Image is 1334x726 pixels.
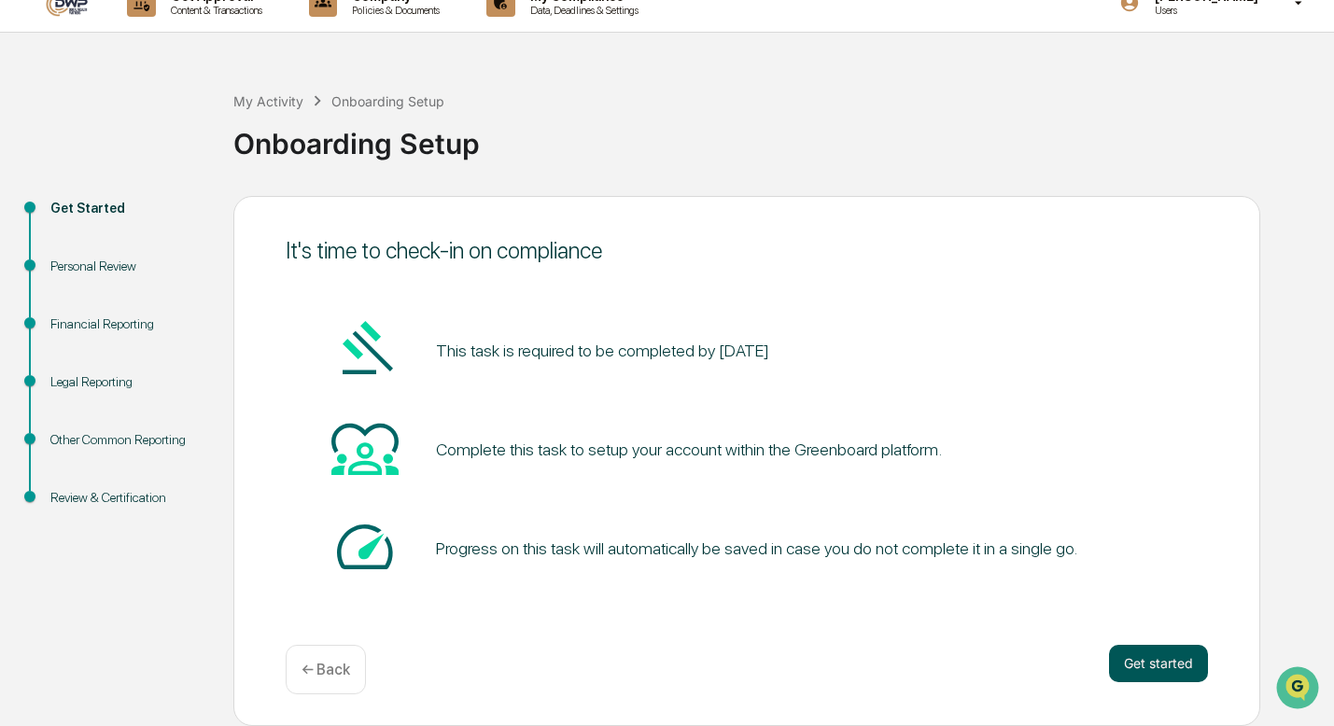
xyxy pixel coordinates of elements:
[156,4,272,17] p: Content & Transactions
[515,4,648,17] p: Data, Deadlines & Settings
[1140,4,1268,17] p: Users
[233,112,1325,161] div: Onboarding Setup
[50,257,204,276] div: Personal Review
[19,39,340,69] p: How can we help?
[11,263,125,297] a: 🔎Data Lookup
[1274,664,1325,715] iframe: Open customer support
[286,237,1208,264] div: It's time to check-in on compliance
[302,661,350,678] p: ← Back
[436,338,769,363] pre: This task is required to be completed by [DATE]
[436,440,942,459] div: Complete this task to setup your account within the Greenboard platform.
[37,235,120,254] span: Preclearance
[154,235,232,254] span: Attestations
[331,93,444,109] div: Onboarding Setup
[19,143,52,176] img: 1746055101610-c473b297-6a78-478c-a979-82029cc54cd1
[135,237,150,252] div: 🗄️
[331,315,399,383] img: Gavel
[50,199,204,218] div: Get Started
[233,93,303,109] div: My Activity
[132,315,226,330] a: Powered byPylon
[331,513,399,580] img: Speed-dial
[331,414,399,482] img: Heart
[186,316,226,330] span: Pylon
[50,430,204,450] div: Other Common Reporting
[1109,645,1208,682] button: Get started
[317,148,340,171] button: Start new chat
[37,271,118,289] span: Data Lookup
[128,228,239,261] a: 🗄️Attestations
[50,488,204,508] div: Review & Certification
[50,372,204,392] div: Legal Reporting
[19,272,34,287] div: 🔎
[63,143,306,161] div: Start new chat
[50,314,204,334] div: Financial Reporting
[19,237,34,252] div: 🖐️
[337,4,449,17] p: Policies & Documents
[436,538,1077,558] div: Progress on this task will automatically be saved in case you do not complete it in a single go.
[63,161,236,176] div: We're available if you need us!
[11,228,128,261] a: 🖐️Preclearance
